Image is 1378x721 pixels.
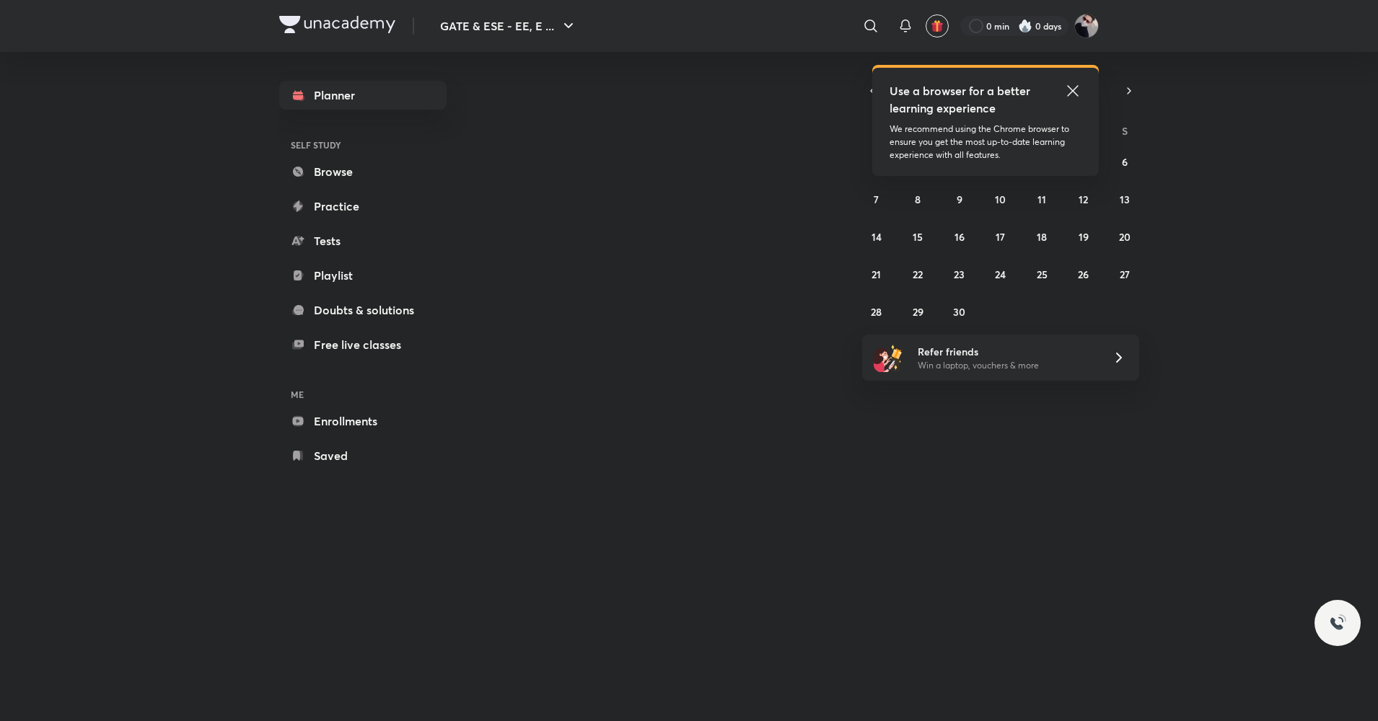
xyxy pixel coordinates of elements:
img: avatar [931,19,944,32]
abbr: September 12, 2025 [1079,193,1088,206]
button: September 9, 2025 [948,187,971,211]
button: September 12, 2025 [1072,187,1095,211]
abbr: September 20, 2025 [1119,230,1131,244]
button: September 11, 2025 [1030,187,1053,211]
button: GATE & ESE - EE, E ... [431,12,586,40]
img: Ashutosh Tripathi [1074,14,1099,38]
abbr: September 26, 2025 [1078,267,1089,281]
abbr: September 29, 2025 [913,305,923,319]
abbr: September 14, 2025 [872,230,882,244]
a: Tests [279,226,447,255]
abbr: September 27, 2025 [1120,267,1130,281]
button: September 23, 2025 [948,262,971,286]
abbr: September 7, 2025 [874,193,879,206]
button: September 17, 2025 [989,225,1012,248]
a: Planner [279,81,447,110]
button: September 8, 2025 [906,187,929,211]
img: Company Logo [279,16,395,33]
img: ttu [1329,614,1346,632]
a: Company Logo [279,16,395,37]
button: September 20, 2025 [1113,225,1136,248]
a: Saved [279,441,447,470]
button: September 15, 2025 [906,225,929,248]
abbr: September 6, 2025 [1122,155,1128,169]
a: Playlist [279,261,447,290]
button: September 24, 2025 [989,262,1012,286]
abbr: Saturday [1122,124,1128,138]
abbr: September 8, 2025 [915,193,921,206]
button: September 19, 2025 [1072,225,1095,248]
button: September 16, 2025 [948,225,971,248]
abbr: September 16, 2025 [954,230,965,244]
a: Browse [279,157,447,186]
abbr: September 10, 2025 [995,193,1006,206]
h6: ME [279,382,447,407]
img: streak [1018,19,1032,33]
button: September 18, 2025 [1030,225,1053,248]
button: September 28, 2025 [865,300,888,323]
abbr: September 30, 2025 [953,305,965,319]
button: September 22, 2025 [906,262,929,286]
h5: Use a browser for a better learning experience [890,82,1033,117]
abbr: September 13, 2025 [1120,193,1130,206]
p: We recommend using the Chrome browser to ensure you get the most up-to-date learning experience w... [890,123,1081,162]
abbr: September 28, 2025 [871,305,882,319]
abbr: September 23, 2025 [954,267,965,281]
abbr: September 17, 2025 [996,230,1005,244]
abbr: September 22, 2025 [913,267,923,281]
abbr: September 25, 2025 [1037,267,1048,281]
button: avatar [926,14,949,37]
a: Free live classes [279,330,447,359]
p: Win a laptop, vouchers & more [918,359,1095,372]
abbr: September 24, 2025 [995,267,1006,281]
abbr: September 21, 2025 [872,267,881,281]
button: September 21, 2025 [865,262,888,286]
button: September 29, 2025 [906,300,929,323]
button: September 10, 2025 [989,187,1012,211]
h6: SELF STUDY [279,133,447,157]
abbr: September 15, 2025 [913,230,923,244]
a: Enrollments [279,407,447,435]
abbr: September 9, 2025 [957,193,962,206]
button: September 6, 2025 [1113,150,1136,173]
h6: Refer friends [918,344,1095,359]
abbr: September 18, 2025 [1037,230,1047,244]
img: referral [874,343,903,372]
a: Practice [279,192,447,221]
button: September 26, 2025 [1072,262,1095,286]
button: September 13, 2025 [1113,187,1136,211]
button: September 14, 2025 [865,225,888,248]
button: September 7, 2025 [865,187,888,211]
abbr: September 19, 2025 [1079,230,1089,244]
abbr: September 11, 2025 [1037,193,1046,206]
button: September 30, 2025 [948,300,971,323]
a: Doubts & solutions [279,296,447,324]
button: September 25, 2025 [1030,262,1053,286]
button: September 27, 2025 [1113,262,1136,286]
